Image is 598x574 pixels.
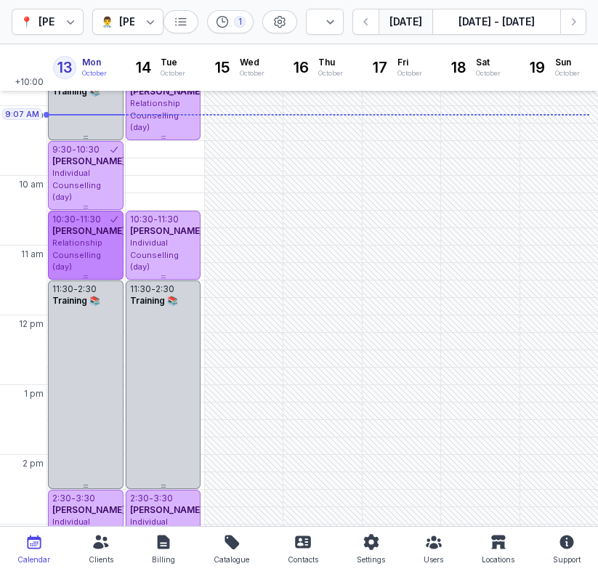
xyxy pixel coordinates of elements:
div: Catalogue [214,551,249,568]
div: - [153,214,158,225]
span: Fri [397,57,422,68]
div: 1 [234,16,246,28]
span: Training 📚 [52,295,100,306]
div: Settings [357,551,385,568]
div: 15 [211,56,234,79]
div: October [240,68,264,78]
span: 1 pm [24,388,44,400]
div: Support [553,551,581,568]
span: Individual Counselling (day) [52,168,101,202]
span: [PERSON_NAME] [52,155,126,166]
div: Clients [89,551,113,568]
div: 3:30 [76,493,95,504]
span: Tue [161,57,185,68]
div: 2:30 [52,493,71,504]
div: 13 [53,56,76,79]
span: Relationship Counselling (day) [130,98,180,132]
span: 2 pm [23,458,44,469]
span: Sat [476,57,501,68]
button: [DATE] - [DATE] [432,9,560,35]
span: Training 📚 [130,295,178,306]
div: 📍 [20,13,33,31]
div: Calendar [17,551,50,568]
div: - [149,493,153,504]
span: +10:00 [15,76,47,91]
span: Mon [82,57,107,68]
span: Thu [318,57,343,68]
span: Relationship Counselling (day) [52,238,102,272]
span: Individual Counselling (day) [130,238,179,272]
div: - [76,214,80,225]
span: Wed [240,57,264,68]
span: Individual Counselling (day) [52,517,101,551]
div: - [151,283,155,295]
div: 9:30 [52,144,72,155]
div: Contacts [288,551,318,568]
div: - [71,493,76,504]
span: [PERSON_NAME] [130,86,203,97]
div: Users [424,551,443,568]
div: 18 [447,56,470,79]
span: 12 pm [19,318,44,330]
div: Locations [482,551,514,568]
span: Sun [555,57,580,68]
div: October [318,68,343,78]
div: 19 [526,56,549,79]
span: 11 am [21,248,44,260]
div: 2:30 [78,283,97,295]
div: 17 [368,56,392,79]
div: October [82,68,107,78]
div: 11:30 [52,283,73,295]
div: 11:30 [80,214,101,225]
div: 2:30 [155,283,174,295]
div: - [72,144,76,155]
div: 10:30 [52,214,76,225]
div: 10:30 [130,214,153,225]
div: October [161,68,185,78]
div: 11:30 [158,214,179,225]
div: 3:30 [153,493,173,504]
span: Training 📚 [52,86,100,97]
span: Individual Counselling (day) [130,517,179,551]
div: 👨‍⚕️ [101,13,113,31]
div: October [476,68,501,78]
div: 16 [289,56,312,79]
div: - [73,283,78,295]
div: October [555,68,580,78]
span: [PERSON_NAME] [52,225,126,236]
span: 10 am [19,179,44,190]
div: October [397,68,422,78]
div: 11:30 [130,283,151,295]
span: [PERSON_NAME] [52,504,126,515]
div: 10:30 [76,144,100,155]
span: 9:07 AM [5,108,39,120]
span: [PERSON_NAME] [130,225,203,236]
button: [DATE] [379,9,432,35]
div: [PERSON_NAME] [119,13,203,31]
div: [PERSON_NAME] Counselling [39,13,187,31]
div: 14 [132,56,155,79]
div: Billing [152,551,175,568]
span: [PERSON_NAME] [130,504,203,515]
div: 2:30 [130,493,149,504]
